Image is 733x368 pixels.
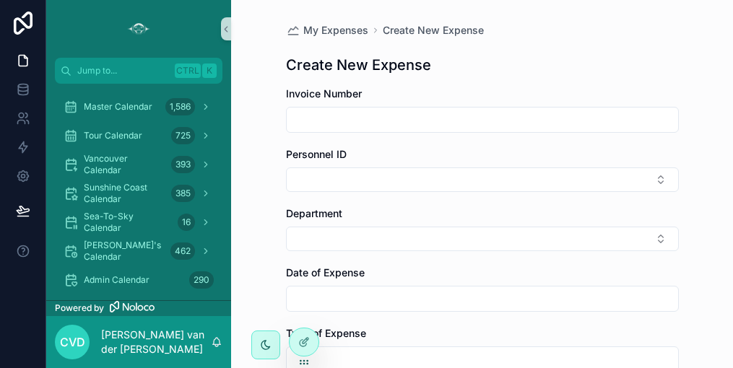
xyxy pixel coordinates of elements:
span: Cvd [60,333,85,351]
span: Tour Calendar [84,130,142,141]
div: 393 [171,156,195,173]
div: 725 [171,127,195,144]
span: Master Calendar [84,101,152,113]
a: Vancouver Calendar393 [55,152,222,178]
a: Admin Calendar290 [55,267,222,293]
a: Tour Calendar725 [55,123,222,149]
div: 462 [170,242,195,260]
a: Create New Expense [383,23,484,38]
h1: Create New Expense [286,55,431,75]
span: My Expenses [303,23,368,38]
span: Ctrl [175,63,201,78]
span: Vancouver Calendar [84,153,165,176]
span: Powered by [55,302,104,314]
span: Personnel ID [286,148,347,160]
span: Department [286,207,342,219]
button: Jump to...CtrlK [55,58,222,84]
a: [PERSON_NAME]'s Calendar462 [55,238,222,264]
a: Master Calendar1,586 [55,94,222,120]
span: Sunshine Coast Calendar [84,182,165,205]
span: Type of Expense [286,327,366,339]
a: Sea-To-Sky Calendar16 [55,209,222,235]
span: Admin Calendar [84,274,149,286]
span: Jump to... [77,65,169,76]
a: Powered by [46,300,231,316]
span: K [204,65,215,76]
button: Select Button [286,167,679,192]
span: Date of Expense [286,266,365,279]
img: App logo [127,17,150,40]
button: Select Button [286,227,679,251]
p: [PERSON_NAME] van der [PERSON_NAME] [101,328,211,356]
span: Sea-To-Sky Calendar [84,211,172,234]
a: My Expenses [286,23,368,38]
div: 16 [178,214,195,231]
span: Invoice Number [286,87,362,100]
div: 1,586 [165,98,195,115]
span: [PERSON_NAME]'s Calendar [84,240,165,263]
div: 385 [171,185,195,202]
div: scrollable content [46,84,231,300]
a: Sunshine Coast Calendar385 [55,180,222,206]
div: 290 [189,271,214,289]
